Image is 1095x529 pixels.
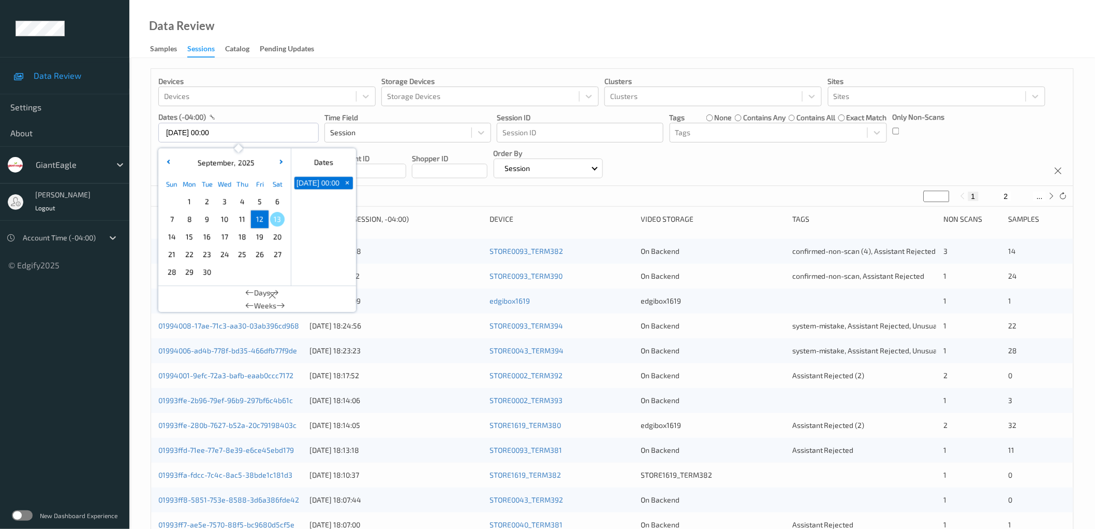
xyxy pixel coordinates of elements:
[490,396,563,405] a: STORE0002_TERM393
[269,210,286,228] div: Choose Saturday September 13 of 2025
[158,495,299,504] a: 01993ff8-5851-753e-8588-3d6a386fde42
[251,228,269,246] div: Choose Friday September 19 of 2025
[490,346,564,355] a: STORE0043_TERM394
[1009,247,1016,255] span: 14
[641,214,785,224] div: Video Storage
[309,395,482,406] div: [DATE] 18:14:06
[792,446,854,454] span: Assistant Rejected
[158,321,299,330] a: 01994008-17ae-71c3-aa30-03ab396cd968
[792,271,925,280] span: confirmed-non-scan, Assistant Rejected
[792,520,854,529] span: Assistant Rejected
[198,263,216,281] div: Choose Tuesday September 30 of 2025
[233,175,251,193] div: Thu
[943,421,948,430] span: 2
[150,42,187,56] a: Samples
[828,76,1045,87] p: Sites
[490,296,530,305] a: edgibox1619
[494,148,603,159] p: Order By
[1009,520,1012,529] span: 1
[158,470,292,479] a: 01993ffa-fdcc-7c4c-8ac5-38bde1c181d3
[198,175,216,193] div: Tue
[235,247,249,262] span: 25
[1009,346,1017,355] span: 28
[490,321,563,330] a: STORE0093_TERM394
[490,371,563,380] a: STORE0002_TERM392
[1009,495,1013,504] span: 0
[792,421,865,430] span: Assistant Rejected (2)
[1009,214,1066,224] div: Samples
[715,112,732,123] label: none
[792,321,965,330] span: system-mistake, Assistant Rejected, Unusual activity
[743,112,786,123] label: contains any
[158,76,376,87] p: Devices
[381,76,599,87] p: Storage Devices
[641,445,785,455] div: On Backend
[158,112,206,122] p: dates (-04:00)
[270,247,285,262] span: 27
[158,396,293,405] a: 01993ffe-2b96-79ef-96b9-297bf6c4b61c
[497,112,663,123] p: Session ID
[893,112,945,122] p: Only Non-Scans
[943,520,946,529] span: 1
[158,520,294,529] a: 01993ff7-ae5e-7570-88f5-bc9680d5cf5e
[216,175,233,193] div: Wed
[641,246,785,256] div: On Backend
[235,212,249,226] span: 11
[233,246,251,263] div: Choose Thursday September 25 of 2025
[253,212,267,226] span: 12
[796,112,835,123] label: contains all
[200,247,214,262] span: 23
[309,420,482,431] div: [DATE] 18:14:05
[943,396,946,405] span: 1
[490,214,633,224] div: Device
[217,247,232,262] span: 24
[943,271,946,280] span: 1
[182,247,197,262] span: 22
[1009,321,1017,330] span: 22
[200,265,214,279] span: 30
[158,421,297,430] a: 01993ffe-280b-7627-b52a-20c79198403c
[1009,371,1013,380] span: 0
[309,495,482,505] div: [DATE] 18:07:44
[200,194,214,209] span: 2
[501,163,534,174] p: Session
[331,153,406,164] p: Assistant ID
[641,370,785,381] div: On Backend
[216,228,233,246] div: Choose Wednesday September 17 of 2025
[270,212,285,226] span: 13
[235,194,249,209] span: 4
[270,194,285,209] span: 6
[792,346,965,355] span: system-mistake, Assistant Rejected, Unusual activity
[641,321,785,331] div: On Backend
[251,263,269,281] div: Choose Friday October 03 of 2025
[198,246,216,263] div: Choose Tuesday September 23 of 2025
[233,210,251,228] div: Choose Thursday September 11 of 2025
[490,421,561,430] a: STORE1619_TERM380
[251,246,269,263] div: Choose Friday September 26 of 2025
[225,42,260,56] a: Catalog
[182,230,197,244] span: 15
[641,470,785,480] div: STORE1619_TERM382
[270,230,285,244] span: 20
[490,247,563,255] a: STORE0093_TERM382
[235,230,249,244] span: 18
[163,228,181,246] div: Choose Sunday September 14 of 2025
[604,76,822,87] p: Clusters
[181,193,198,210] div: Choose Monday September 01 of 2025
[943,321,946,330] span: 1
[490,520,563,529] a: STORE0040_TERM381
[181,228,198,246] div: Choose Monday September 15 of 2025
[217,230,232,244] span: 17
[309,370,482,381] div: [DATE] 18:17:52
[200,230,214,244] span: 16
[792,371,865,380] span: Assistant Rejected (2)
[195,158,233,167] span: September
[641,296,785,306] div: edgibox1619
[269,263,286,281] div: Choose Saturday October 04 of 2025
[165,265,179,279] span: 28
[309,321,482,331] div: [DATE] 18:24:56
[182,194,197,209] span: 1
[217,194,232,209] span: 3
[233,193,251,210] div: Choose Thursday September 04 of 2025
[670,112,685,123] p: Tags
